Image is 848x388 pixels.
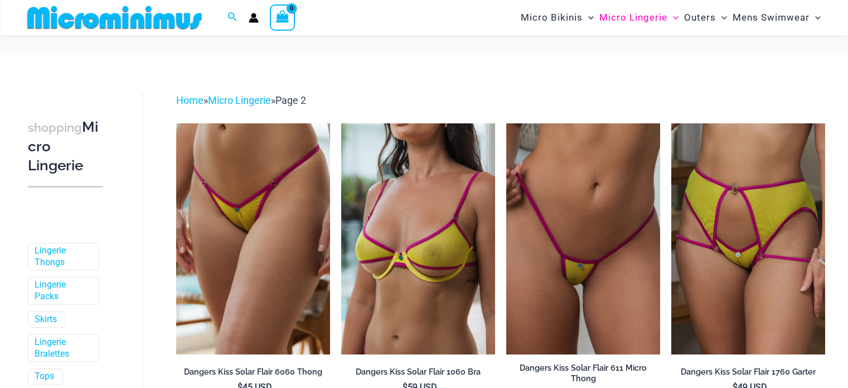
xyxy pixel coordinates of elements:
nav: Site Navigation [516,2,826,33]
h2: Dangers Kiss Solar Flair 1760 Garter [671,367,825,377]
a: Dangers Kiss Solar Flair 6060 Thong 1760 Garter 03Dangers Kiss Solar Flair 6060 Thong 1760 Garter... [671,123,825,355]
img: Dangers Kiss Solar Flair 1060 Bra 01 [341,123,495,355]
span: Menu Toggle [667,3,679,32]
h2: Dangers Kiss Solar Flair 6060 Thong [176,367,330,377]
a: View Shopping Cart, empty [270,4,295,30]
img: Dangers Kiss Solar Flair 6060 Thong 01 [176,123,330,355]
a: OutersMenu ToggleMenu Toggle [681,3,730,32]
span: Menu Toggle [716,3,727,32]
a: Lingerie Thongs [35,245,90,269]
img: Dangers Kiss Solar Flair 611 Micro 01 [506,123,660,355]
a: Dangers Kiss Solar Flair 1060 Bra [341,367,495,381]
span: Micro Bikinis [521,3,583,32]
a: Tops [35,371,54,382]
a: Micro LingerieMenu ToggleMenu Toggle [597,3,681,32]
a: Skirts [35,314,57,325]
a: Dangers Kiss Solar Flair 1060 Bra 01Dangers Kiss Solar Flair 1060 Bra 02Dangers Kiss Solar Flair ... [341,123,495,355]
span: Page 2 [275,94,306,106]
h2: Dangers Kiss Solar Flair 611 Micro Thong [506,363,660,384]
span: Outers [684,3,716,32]
a: Lingerie Packs [35,279,90,303]
a: Home [176,94,203,106]
a: Micro BikinisMenu ToggleMenu Toggle [518,3,597,32]
h3: Micro Lingerie [28,118,103,175]
a: Micro Lingerie [208,94,271,106]
a: Account icon link [249,13,259,23]
a: Mens SwimwearMenu ToggleMenu Toggle [730,3,823,32]
a: Search icon link [227,11,238,25]
span: » » [176,94,306,106]
span: Menu Toggle [810,3,821,32]
img: MM SHOP LOGO FLAT [23,5,206,30]
a: Dangers Kiss Solar Flair 6060 Thong [176,367,330,381]
a: Lingerie Bralettes [35,337,90,360]
a: Dangers Kiss Solar Flair 1760 Garter [671,367,825,381]
span: Mens Swimwear [733,3,810,32]
a: Dangers Kiss Solar Flair 611 Micro Thong [506,363,660,388]
span: Menu Toggle [583,3,594,32]
span: Micro Lingerie [599,3,667,32]
span: shopping [28,121,82,135]
h2: Dangers Kiss Solar Flair 1060 Bra [341,367,495,377]
a: Dangers Kiss Solar Flair 6060 Thong 01Dangers Kiss Solar Flair 6060 Thong 02Dangers Kiss Solar Fl... [176,123,330,355]
a: Dangers Kiss Solar Flair 611 Micro 01Dangers Kiss Solar Flair 611 Micro 02Dangers Kiss Solar Flai... [506,123,660,355]
img: Dangers Kiss Solar Flair 6060 Thong 1760 Garter 03 [671,123,825,355]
